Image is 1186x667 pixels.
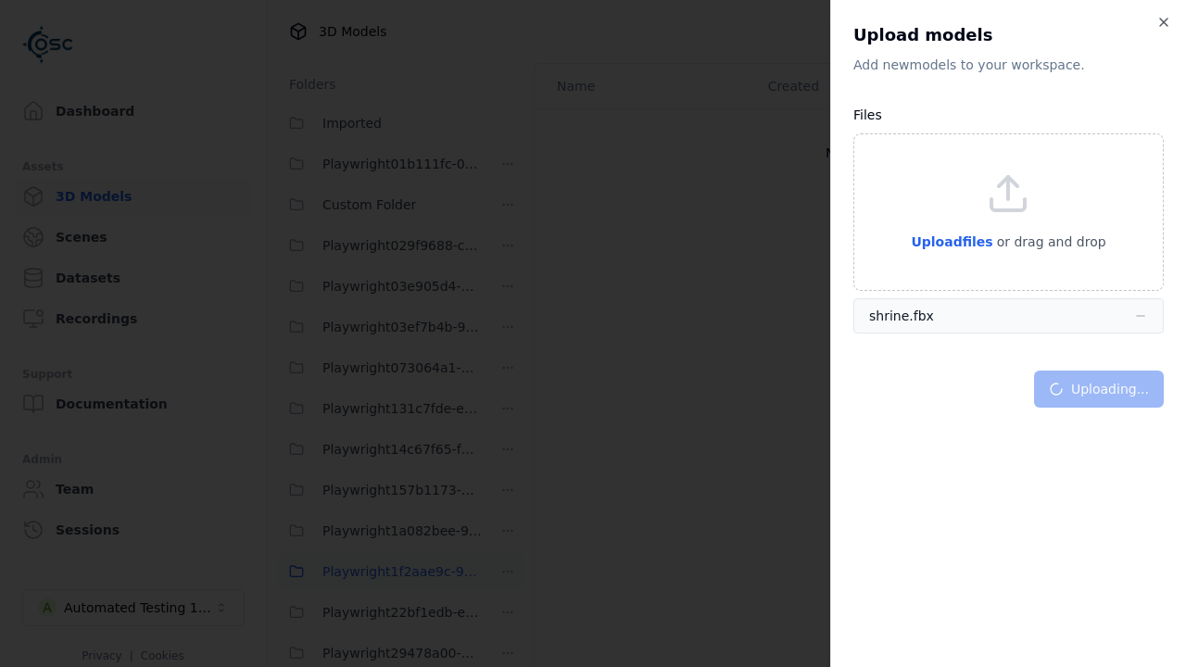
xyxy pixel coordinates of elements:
h2: Upload models [853,22,1164,48]
span: Upload files [911,234,992,249]
p: or drag and drop [993,231,1106,253]
label: Files [853,107,882,122]
div: shrine.fbx [869,307,934,325]
p: Add new model s to your workspace. [853,56,1164,74]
